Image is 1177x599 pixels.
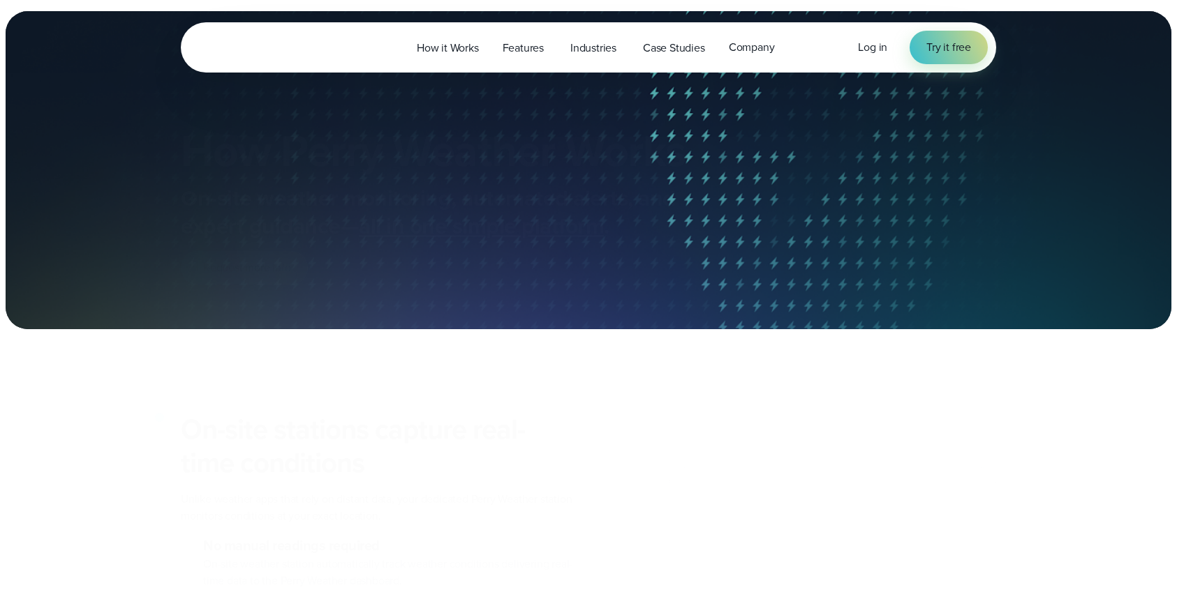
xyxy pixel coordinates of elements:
[417,40,479,56] span: How it Works
[570,40,616,56] span: Industries
[631,33,717,62] a: Case Studies
[729,39,775,56] span: Company
[858,39,887,55] span: Log in
[910,31,988,64] a: Try it free
[926,39,971,56] span: Try it free
[405,33,491,62] a: How it Works
[503,40,544,56] span: Features
[858,39,887,56] a: Log in
[643,40,705,56] span: Case Studies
